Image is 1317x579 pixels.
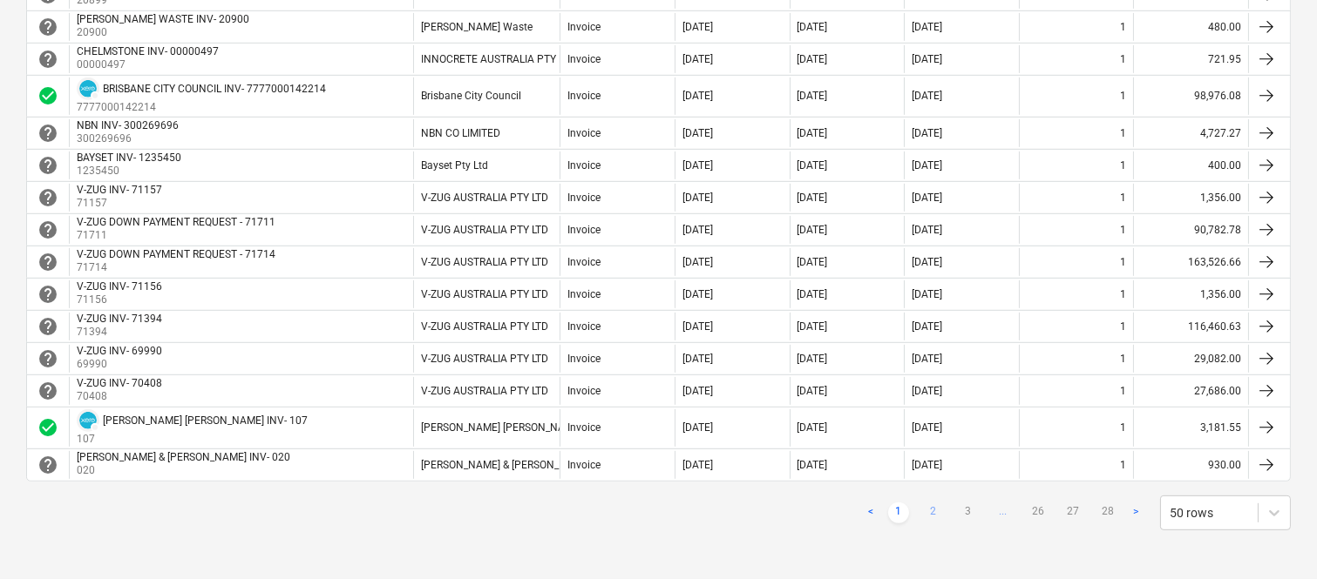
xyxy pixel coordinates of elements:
[912,256,942,268] div: [DATE]
[1120,459,1126,471] div: 1
[1133,184,1248,212] div: 1,356.00
[77,131,182,146] p: 300269696
[1133,313,1248,340] div: 116,460.63
[1120,53,1126,65] div: 1
[37,454,58,475] div: Invoice is waiting for an approval
[37,155,58,176] div: Invoice is waiting for an approval
[37,316,58,337] span: help
[421,421,582,434] div: [PERSON_NAME] [PERSON_NAME]
[37,155,58,176] span: help
[993,502,1014,523] span: ...
[682,256,713,268] div: [DATE]
[860,502,881,523] a: Previous page
[912,192,942,204] div: [DATE]
[798,459,828,471] div: [DATE]
[958,502,979,523] a: Page 3
[37,454,58,475] span: help
[1120,21,1126,33] div: 1
[421,256,548,268] div: V-ZUG AUSTRALIA PTY LTD
[37,380,58,401] div: Invoice is waiting for an approval
[798,320,828,333] div: [DATE]
[37,17,58,37] span: help
[77,248,275,260] div: V-ZUG DOWN PAYMENT REQUEST - 71714
[37,17,58,37] div: Invoice is waiting for an approval
[77,357,166,372] p: 69990
[77,100,326,115] p: 7777000142214
[77,25,253,40] p: 20900
[798,224,828,236] div: [DATE]
[1133,280,1248,308] div: 1,356.00
[682,127,713,139] div: [DATE]
[1120,320,1126,333] div: 1
[77,196,166,211] p: 71157
[1133,216,1248,244] div: 90,782.78
[567,353,601,365] div: Invoice
[798,127,828,139] div: [DATE]
[79,80,97,98] img: xero.svg
[682,21,713,33] div: [DATE]
[1120,127,1126,139] div: 1
[77,313,162,325] div: V-ZUG INV- 71394
[77,325,166,340] p: 71394
[77,451,290,463] div: [PERSON_NAME] & [PERSON_NAME] INV- 020
[77,260,279,275] p: 71714
[1120,353,1126,365] div: 1
[421,385,548,397] div: V-ZUG AUSTRALIA PTY LTD
[682,192,713,204] div: [DATE]
[37,123,58,144] div: Invoice is waiting for an approval
[421,459,642,471] div: [PERSON_NAME] & [PERSON_NAME] (GST Free)
[1120,288,1126,300] div: 1
[1120,90,1126,102] div: 1
[37,187,58,208] div: Invoice is waiting for an approval
[421,127,500,139] div: NBN CO LIMITED
[421,90,521,102] div: Brisbane City Council
[912,224,942,236] div: [DATE]
[77,151,181,164] div: BAYSET INV- 1235450
[912,288,942,300] div: [DATE]
[1062,502,1083,523] a: Page 27
[77,77,99,100] div: Invoice has been synced with Xero and its status is currently DRAFT
[798,385,828,397] div: [DATE]
[1120,385,1126,397] div: 1
[912,159,942,172] div: [DATE]
[37,123,58,144] span: help
[567,127,601,139] div: Invoice
[1133,45,1248,73] div: 721.95
[1133,409,1248,447] div: 3,181.55
[567,90,601,102] div: Invoice
[77,463,294,478] p: 020
[682,159,713,172] div: [DATE]
[77,164,185,178] p: 1235450
[77,45,219,57] div: CHELMSTONE INV- 00000497
[912,421,942,434] div: [DATE]
[912,320,942,333] div: [DATE]
[79,412,97,429] img: xero.svg
[567,159,601,172] div: Invoice
[77,184,162,196] div: V-ZUG INV- 71157
[421,21,533,33] div: [PERSON_NAME] Waste
[923,502,944,523] a: Page 2
[37,187,58,208] span: help
[798,21,828,33] div: [DATE]
[567,320,601,333] div: Invoice
[77,119,179,131] div: NBN INV- 300269696
[798,159,828,172] div: [DATE]
[37,417,58,438] span: check_circle
[1120,224,1126,236] div: 1
[421,159,488,172] div: Bayset Pty Ltd
[1230,495,1317,579] iframe: Chat Widget
[37,219,58,240] div: Invoice is waiting for an approval
[1120,421,1126,434] div: 1
[37,219,58,240] span: help
[1133,13,1248,41] div: 480.00
[682,90,713,102] div: [DATE]
[567,288,601,300] div: Invoice
[682,53,713,65] div: [DATE]
[888,502,909,523] a: Page 1 is your current page
[567,385,601,397] div: Invoice
[798,256,828,268] div: [DATE]
[37,417,58,438] div: Invoice was approved
[37,284,58,305] div: Invoice is waiting for an approval
[37,380,58,401] span: help
[682,421,713,434] div: [DATE]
